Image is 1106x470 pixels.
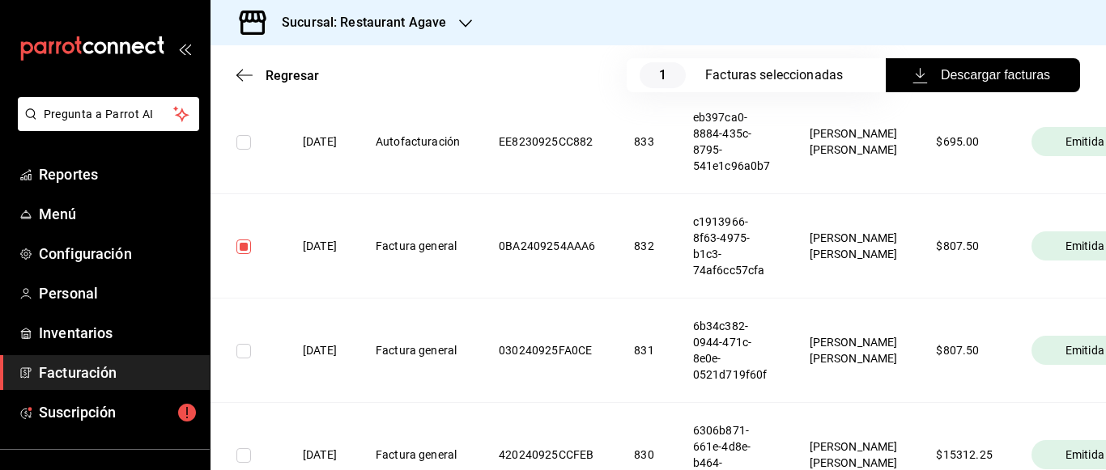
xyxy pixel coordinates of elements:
button: Pregunta a Parrot AI [18,97,199,131]
div: Facturas seleccionadas [705,66,853,85]
th: Factura general [356,299,479,403]
th: $ 807.50 [917,194,1011,299]
span: Inventarios [39,322,197,344]
th: Autofacturación [356,90,479,194]
th: eb397ca0-8884-435c-8795-541e1c96a0b7 [674,90,790,194]
th: [PERSON_NAME] [PERSON_NAME] [790,194,917,299]
span: Descargar facturas [916,66,1050,85]
th: c1913966-8f63-4975-b1c3-74af6cc57cfa [674,194,790,299]
th: [DATE] [283,90,356,194]
button: open_drawer_menu [178,42,191,55]
th: 0BA2409254AAA6 [479,194,615,299]
th: 6b34c382-0944-471c-8e0e-0521d719f60f [674,299,790,403]
span: Configuración [39,243,197,265]
span: Regresar [266,68,319,83]
span: 1 [640,62,686,88]
button: Regresar [236,68,319,83]
th: $ 807.50 [917,299,1011,403]
button: Descargar facturas [886,58,1080,92]
span: Facturación [39,362,197,383]
th: 030240925FA0CE [479,299,615,403]
span: Reportes [39,163,197,185]
th: 832 [615,194,673,299]
span: Suscripción [39,401,197,423]
h3: Sucursal: Restaurant Agave [269,13,446,32]
th: [PERSON_NAME] [PERSON_NAME] [790,299,917,403]
th: [PERSON_NAME] [PERSON_NAME] [790,90,917,194]
a: Pregunta a Parrot AI [11,117,199,134]
span: Menú [39,203,197,225]
th: $ 695.00 [917,90,1011,194]
th: [DATE] [283,194,356,299]
th: [DATE] [283,299,356,403]
th: Factura general [356,194,479,299]
th: 833 [615,90,673,194]
th: 831 [615,299,673,403]
span: Personal [39,282,197,304]
span: Pregunta a Parrot AI [44,106,174,123]
th: EE8230925CC882 [479,90,615,194]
